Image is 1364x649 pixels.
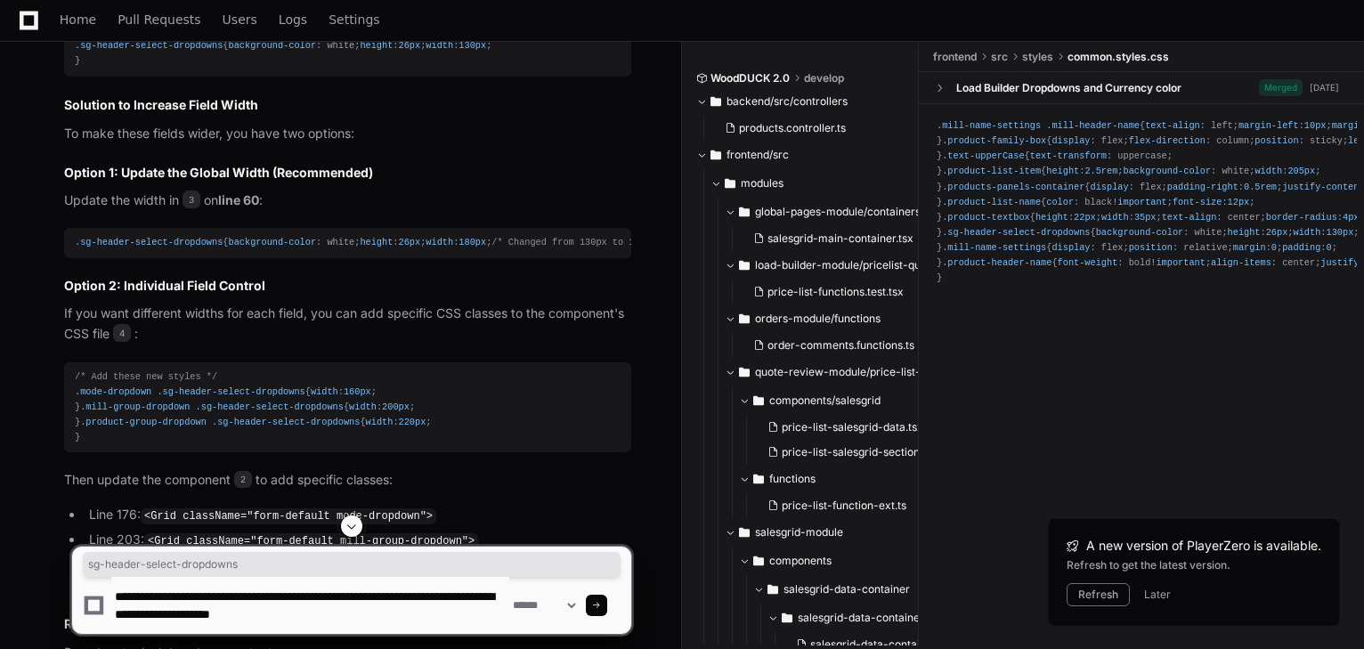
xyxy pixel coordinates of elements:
[64,96,631,114] h2: Solution to Increase Field Width
[399,417,426,427] span: 220px
[739,121,846,135] span: products.controller.ts
[782,420,923,434] span: price-list-salesgrid-data.tsx
[1233,242,1266,253] span: margin
[760,415,938,440] button: price-list-salesgrid-data.tsx
[804,71,844,85] span: develop
[1271,242,1277,253] span: 0
[696,141,905,169] button: frontend/src
[382,402,410,412] span: 200px
[1228,197,1250,207] span: 12px
[937,120,1041,131] span: .mill-name-settings
[223,14,257,25] span: Users
[212,417,360,427] span: .sg-header-select-dropdowns
[196,402,344,412] span: .sg-header-select-dropdowns
[64,304,631,345] p: If you want different widths for each field, you can add specific CSS classes to the component's ...
[725,173,735,194] svg: Directory
[1167,182,1238,192] span: padding-right
[1046,166,1079,176] span: height
[760,493,938,518] button: price-list-function-ext.ts
[1282,182,1364,192] span: justify-content
[769,472,816,486] span: functions
[64,277,631,295] h3: Option 2: Individual Field Control
[88,557,615,572] span: sg-header-select-dropdowns
[1238,120,1299,131] span: margin-left
[727,94,848,109] span: backend/src/controllers
[60,14,96,25] span: Home
[75,38,621,69] div: { : white; : ; : ; }
[75,386,151,397] span: .mode-dropdown
[229,237,317,247] span: background-color
[399,237,421,247] span: 26px
[157,386,304,397] span: .sg-header-select-dropdowns
[459,40,486,51] span: 130px
[725,251,934,280] button: load-builder-module/pricelist-quote-module/_tests_
[942,197,1041,207] span: .product-list-name
[739,308,750,329] svg: Directory
[727,148,789,162] span: frontend/src
[942,150,1024,161] span: .text-upperCase
[746,280,923,304] button: price-list-functions.test.tsx
[1058,257,1118,268] span: font-weight
[75,237,223,247] span: .sg-header-select-dropdowns
[75,369,621,446] div: { : ; } { : ; } { : ; }
[1327,242,1332,253] span: 0
[426,40,453,51] span: width
[1101,212,1129,223] span: width
[1134,212,1157,223] span: 35px
[218,192,259,207] strong: line 60
[1211,257,1271,268] span: align-items
[84,505,631,526] li: Line 176:
[1091,182,1129,192] span: display
[1244,182,1277,192] span: 0.5rem
[725,304,934,333] button: orders-module/functions
[739,201,750,223] svg: Directory
[64,164,631,182] h3: Option 1: Update the Global Width (Recommended)
[741,176,783,191] span: modules
[1259,79,1303,96] span: Merged
[1030,150,1107,161] span: text-transform
[1173,197,1222,207] span: font-size
[942,212,1030,223] span: .product-textbox
[1144,588,1171,602] button: Later
[942,135,1046,146] span: .product-family-box
[1310,81,1339,94] div: [DATE]
[769,393,881,408] span: components/salesgrid
[1022,50,1053,64] span: styles
[767,285,904,299] span: price-list-functions.test.tsx
[755,365,934,379] span: quote-review-module/price-list-module
[1112,197,1167,207] span: !important
[1150,257,1206,268] span: !important
[933,50,977,64] span: frontend
[782,445,938,459] span: price-list-salesgrid-section.tsx
[1124,166,1212,176] span: background-color
[782,499,906,513] span: price-list-function-ext.ts
[1145,120,1200,131] span: text-align
[725,358,934,386] button: quote-review-module/price-list-module
[696,87,905,116] button: backend/src/controllers
[1068,50,1169,64] span: common.styles.css
[311,386,338,397] span: width
[491,237,672,247] span: /* Changed from 130px to 180px */
[739,361,750,383] svg: Directory
[1051,242,1090,253] span: display
[459,237,486,247] span: 180px
[1294,227,1321,238] span: width
[349,402,377,412] span: width
[710,91,721,112] svg: Directory
[739,255,750,276] svg: Directory
[746,333,923,358] button: order-comments.functions.ts
[1287,166,1315,176] span: 205px
[767,231,913,246] span: salesgrid-main-container.tsx
[1266,212,1337,223] span: border-radius
[746,226,923,251] button: salesgrid-main-container.tsx
[80,402,190,412] span: .mill-group-dropdown
[399,40,421,51] span: 26px
[942,227,1090,238] span: .sg-header-select-dropdowns
[1282,242,1320,253] span: padding
[1304,120,1327,131] span: 10px
[739,465,948,493] button: functions
[1046,120,1140,131] span: .mill-header-name
[956,81,1181,95] div: Load Builder Dropdowns and Currency color
[64,470,631,491] p: Then update the component to add specific classes:
[725,198,934,226] button: global-pages-module/containers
